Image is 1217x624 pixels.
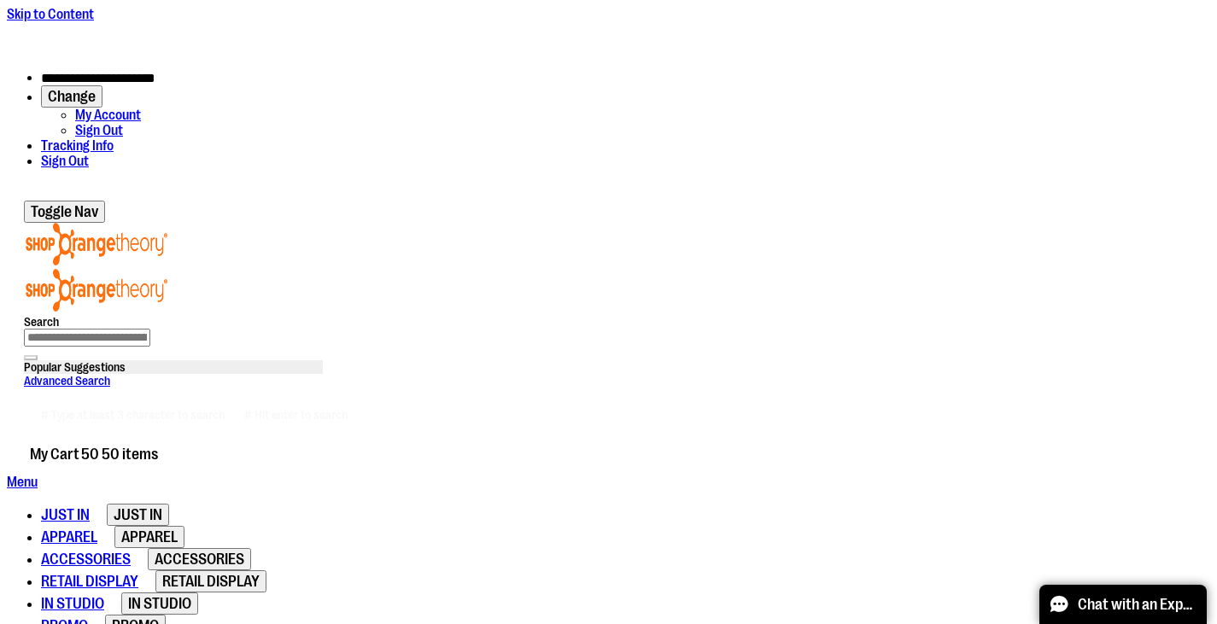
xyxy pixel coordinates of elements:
[24,360,323,374] div: Popular Suggestions
[24,201,105,223] button: Toggle Nav
[31,203,98,220] span: Toggle Nav
[24,223,169,265] img: Shop Orangetheory
[24,355,38,360] button: Search
[41,506,90,523] span: JUST IN
[41,595,104,612] span: IN STUDIO
[155,551,244,568] span: ACCESSORIES
[102,446,158,463] span: 50
[7,7,94,22] a: Skip to Content
[48,88,96,105] span: Change
[75,108,141,123] a: My Account
[1078,596,1197,613] span: Chat with an Expert
[24,374,110,388] a: Advanced Search
[7,475,38,490] a: Menu
[41,85,102,108] button: Account menu
[122,446,158,463] span: items
[121,528,178,545] span: APPAREL
[24,442,164,466] button: My Cart 50 items
[114,506,162,523] span: JUST IN
[30,446,79,463] span: My Cart
[41,528,97,545] span: APPAREL
[41,138,114,154] a: Tracking Info
[75,123,123,138] a: Sign Out
[41,154,89,169] a: Sign Out
[496,22,722,38] p: FREE Shipping, orders over $600.
[682,22,722,38] a: Details
[128,595,191,612] span: IN STUDIO
[24,315,59,329] span: Search
[41,408,225,422] span: # Type at least 3 character to search
[41,573,138,590] span: RETAIL DISPLAY
[24,269,169,312] img: Shop Orangetheory
[41,551,131,568] span: ACCESSORIES
[7,22,1210,56] div: Promotional banner
[244,408,348,422] span: # Hit enter to search
[162,573,260,590] span: RETAIL DISPLAY
[81,446,99,463] span: 50
[1039,585,1207,624] button: Chat with an Expert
